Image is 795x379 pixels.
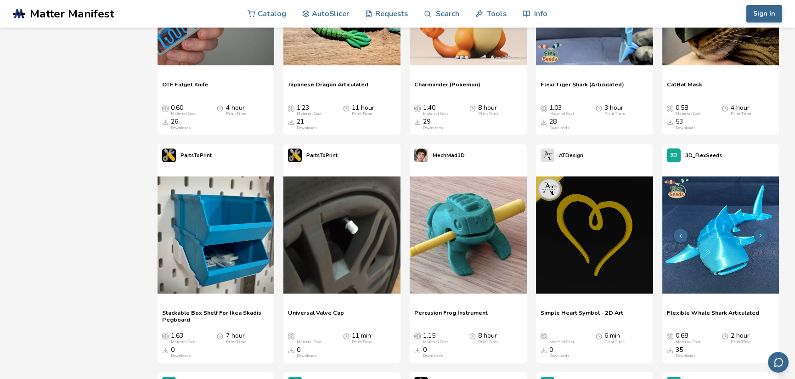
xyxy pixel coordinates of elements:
[414,346,421,354] span: Downloads
[352,104,374,116] div: 11 hour
[162,332,169,339] span: Average Cost
[288,332,294,339] span: Average Cost
[722,104,728,112] span: Average Print Time
[541,346,547,354] span: Downloads
[604,104,625,116] div: 3 hour
[676,354,696,358] div: Downloads
[171,346,191,358] div: 0
[171,118,191,130] div: 26
[676,104,700,116] div: 0.58
[596,104,602,112] span: Average Print Time
[541,309,623,323] a: Simple Heart Symbol - 2D Art
[549,332,556,339] span: —
[549,126,569,130] div: Downloads
[414,81,480,95] a: Charmander (Pokemon)
[297,112,321,116] div: Material Cost
[731,332,751,344] div: 2 hour
[423,332,448,344] div: 1.15
[226,340,246,345] div: Print Time
[217,332,223,339] span: Average Print Time
[549,340,574,345] div: Material Cost
[162,346,169,354] span: Downloads
[352,332,372,344] div: 11 min
[414,309,488,323] a: Percusion Frog Instrument
[162,104,169,112] span: Average Cost
[288,148,302,162] img: PartsToPrint's profile
[549,104,574,116] div: 1.03
[541,148,554,162] img: ATDesign's profile
[171,112,196,116] div: Material Cost
[423,346,443,358] div: 0
[171,354,191,358] div: Downloads
[288,346,294,354] span: Downloads
[423,126,443,130] div: Downloads
[162,81,208,95] a: OTF Fidget Knife
[559,151,583,160] p: ATDesign
[226,104,246,116] div: 4 hour
[414,148,428,162] img: MechMad3D's profile
[549,346,569,358] div: 0
[676,118,696,130] div: 53
[433,151,465,160] p: MechMad3D
[536,144,588,167] a: ATDesign's profileATDesign
[423,118,443,130] div: 29
[667,118,673,125] span: Downloads
[676,126,696,130] div: Downloads
[676,112,700,116] div: Material Cost
[667,81,702,95] a: CatBat Mask
[288,309,344,323] span: Universal Valve Cap
[667,104,673,112] span: Average Cost
[469,104,476,112] span: Average Print Time
[667,332,673,339] span: Average Cost
[30,7,114,20] span: Matter Manifest
[217,104,223,112] span: Average Print Time
[478,112,498,116] div: Print Time
[667,346,673,354] span: Downloads
[478,340,498,345] div: Print Time
[171,104,196,116] div: 0.60
[162,148,176,162] img: PartsToPrint's profile
[297,354,317,358] div: Downloads
[226,112,246,116] div: Print Time
[352,112,372,116] div: Print Time
[676,346,696,358] div: 35
[162,118,169,125] span: Downloads
[414,332,421,339] span: Average Cost
[667,309,759,323] span: Flexible Whale Shark Articulated
[549,118,569,130] div: 28
[297,346,317,358] div: 0
[541,118,547,125] span: Downloads
[676,332,700,344] div: 0.68
[410,144,469,167] a: MechMad3D's profileMechMad3D
[158,144,216,167] a: PartsToPrint's profilePartsToPrint
[306,151,338,160] p: PartsToPrint
[478,104,498,116] div: 8 hour
[297,104,321,116] div: 1.23
[297,332,303,339] span: —
[685,151,722,160] p: 3D_FlexSeeds
[541,104,547,112] span: Average Cost
[541,81,624,95] span: Flexi Tiger Shark (Articulated)
[596,332,602,339] span: Average Print Time
[288,81,368,95] a: Japanese Dragon Articulated
[423,354,443,358] div: Downloads
[343,104,350,112] span: Average Print Time
[171,126,191,130] div: Downloads
[722,332,728,339] span: Average Print Time
[604,112,625,116] div: Print Time
[162,309,270,323] a: Stackable Box Shelf For Ikea Skadis Pegboard
[297,340,321,345] div: Material Cost
[343,332,350,339] span: Average Print Time
[478,332,498,344] div: 8 hour
[414,118,421,125] span: Downloads
[746,5,782,23] button: Sign In
[297,118,317,130] div: 21
[171,332,196,344] div: 1.63
[768,352,789,373] button: Send feedback via email
[226,332,246,344] div: 7 hour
